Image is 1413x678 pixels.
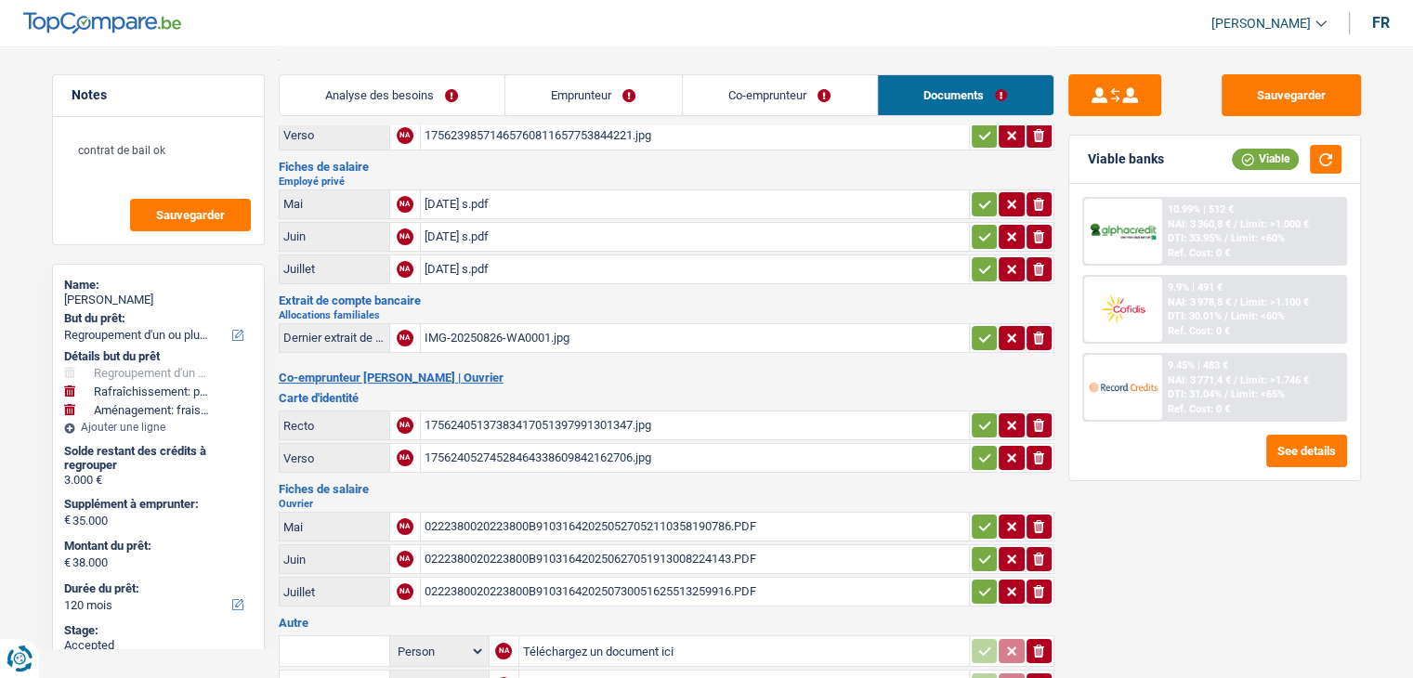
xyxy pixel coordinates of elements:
[64,349,253,364] div: Détails but du prêt
[397,330,413,346] div: NA
[1234,296,1237,308] span: /
[279,392,1054,404] h3: Carte d'identité
[64,444,253,473] div: Solde restant des crédits à regrouper
[397,196,413,213] div: NA
[64,421,253,434] div: Ajouter une ligne
[1222,74,1361,116] button: Sauvegarder
[283,229,386,243] div: Juin
[1168,310,1222,322] span: DTI: 30.01%
[283,520,386,534] div: Mai
[279,483,1054,495] h3: Fiches de salaire
[1224,388,1228,400] span: /
[397,417,413,434] div: NA
[397,551,413,567] div: NA
[1089,292,1158,326] img: Cofidis
[397,261,413,278] div: NA
[1224,232,1228,244] span: /
[283,585,386,599] div: Juillet
[1168,232,1222,244] span: DTI: 33.95%
[1211,16,1311,32] span: [PERSON_NAME]
[1240,218,1309,230] span: Limit: >1.000 €
[425,578,965,606] div: 0222380020223800B910316420250730051625513259916.PDF
[397,127,413,144] div: NA
[279,617,1054,629] h3: Autre
[279,371,1054,385] h2: Co-emprunteur [PERSON_NAME] | Ouvrier
[1168,374,1231,386] span: NAI: 3 771,4 €
[495,643,512,659] div: NA
[1266,435,1347,467] button: See details
[1168,359,1228,372] div: 9.45% | 483 €
[1224,310,1228,322] span: /
[283,128,386,142] div: Verso
[64,539,249,554] label: Montant du prêt:
[1089,221,1158,242] img: AlphaCredit
[64,623,253,638] div: Stage:
[1231,232,1285,244] span: Limit: <60%
[156,209,225,221] span: Sauvegarder
[64,473,253,488] div: 3.000 €
[425,444,965,472] div: 17562405274528464338609842162706.jpg
[425,122,965,150] div: 17562398571465760811657753844221.jpg
[1089,370,1158,404] img: Record Credits
[397,583,413,600] div: NA
[1168,247,1230,259] div: Ref. Cost: 0 €
[64,497,249,512] label: Supplément à emprunter:
[425,513,965,541] div: 0222380020223800B910316420250527052110358190786.PDF
[1240,374,1309,386] span: Limit: >1.746 €
[283,419,386,433] div: Recto
[283,451,386,465] div: Verso
[279,176,1054,187] h2: Employé privé
[64,293,253,307] div: [PERSON_NAME]
[283,197,386,211] div: Mai
[283,262,386,276] div: Juillet
[283,331,386,345] div: Dernier extrait de compte pour vos allocations familiales
[1088,151,1164,167] div: Viable banks
[279,499,1054,509] h2: Ouvrier
[397,228,413,245] div: NA
[1168,403,1230,415] div: Ref. Cost: 0 €
[64,278,253,293] div: Name:
[1168,203,1234,215] div: 10.99% | 512 €
[283,553,386,567] div: Juin
[425,223,965,251] div: [DATE] s.pdf
[425,190,965,218] div: [DATE] s.pdf
[1232,149,1299,169] div: Viable
[72,87,245,103] h5: Notes
[1197,8,1327,39] a: [PERSON_NAME]
[1168,296,1231,308] span: NAI: 3 978,8 €
[425,411,965,439] div: 17562405137383417051397991301347.jpg
[64,581,249,596] label: Durée du prêt:
[23,12,181,34] img: TopCompare Logo
[279,294,1054,306] h3: Extrait de compte bancaire
[1168,388,1222,400] span: DTI: 31.04%
[64,311,249,326] label: But du prêt:
[279,310,1054,320] h2: Allocations familiales
[130,199,251,231] button: Sauvegarder
[1168,218,1231,230] span: NAI: 3 360,8 €
[425,324,965,352] div: IMG-20250826-WA0001.jpg
[1231,310,1285,322] span: Limit: <60%
[1234,218,1237,230] span: /
[1240,296,1309,308] span: Limit: >1.100 €
[64,638,253,653] div: Accepted
[1234,374,1237,386] span: /
[878,75,1053,115] a: Documents
[1372,14,1390,32] div: fr
[279,161,1054,173] h3: Fiches de salaire
[683,75,877,115] a: Co-emprunteur
[64,555,71,570] span: €
[397,518,413,535] div: NA
[1168,281,1223,293] div: 9.9% | 491 €
[397,450,413,466] div: NA
[1168,325,1230,337] div: Ref. Cost: 0 €
[64,513,71,528] span: €
[425,545,965,573] div: 0222380020223800B910316420250627051913008224143.PDF
[1231,388,1285,400] span: Limit: <65%
[425,255,965,283] div: [DATE] s.pdf
[280,75,504,115] a: Analyse des besoins
[505,75,682,115] a: Emprunteur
